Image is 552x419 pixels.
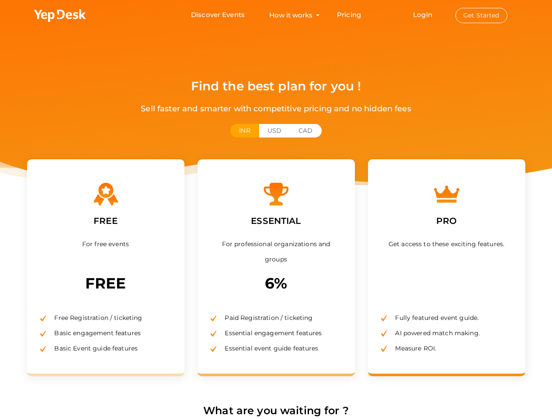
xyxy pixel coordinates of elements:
[203,402,349,419] label: What are you waiting for ?
[211,271,342,295] p: 6%
[211,346,217,352] img: Success
[263,181,289,207] img: trophy.svg
[4,70,548,103] div: Find the best plan for you !
[93,181,119,207] img: Free
[381,346,387,351] img: Success
[218,344,318,352] span: Essential event guide features
[211,316,217,321] img: Success
[218,329,322,337] span: Essential engagement features
[218,314,312,322] span: Paid Registration / ticketing
[455,8,507,23] button: Get Started
[48,344,138,352] span: Basic Event guide features
[389,329,479,337] span: AI powered match making.
[48,329,141,337] span: Basic engagement features
[381,315,387,321] img: Success
[259,124,290,137] button: USD
[4,103,548,115] div: Sell faster and smarter with competitive pricing and no hidden fees
[381,330,387,336] img: Success
[434,181,460,207] img: crown.svg
[87,207,124,234] label: FREE
[389,344,436,352] span: Measure ROI.
[40,316,46,321] img: Success
[381,237,512,271] div: Get access to these exciting features.
[413,10,432,19] a: Login
[40,271,171,295] p: FREE
[40,331,46,337] img: Success
[430,207,463,234] label: PRO
[337,7,361,23] a: Pricing
[40,237,171,271] div: For free events
[48,314,142,322] span: Free Registration / ticketing
[211,331,217,337] img: Success
[40,346,46,352] img: Success
[267,7,315,23] button: How it works
[191,7,245,23] a: Discover Events
[389,314,479,322] span: Fully featured event guide.
[211,237,342,271] div: For professional organizations and groups
[230,124,259,137] button: INR
[290,124,321,137] button: CAD
[244,207,307,234] label: ESSENTIAL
